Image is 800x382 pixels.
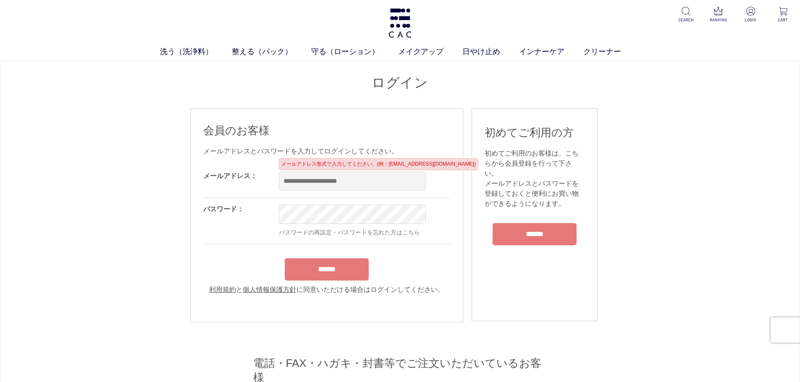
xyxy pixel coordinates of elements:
[708,7,729,23] a: RANKING
[203,285,450,295] div: と に同意いただける場合はログインしてください。
[279,229,420,236] a: パスワードの再設定・パスワードを忘れた方はこちら
[485,148,585,209] div: 初めてご利用のお客様は、こちらから会員登録を行って下さい。 メールアドレスとパスワードを登録しておくと便利にお買い物ができるようになります。
[740,17,761,23] p: LOGIN
[160,46,232,57] a: 洗う（洗浄料）
[279,158,478,170] div: メールアドレス形式で入力してください。(例：[EMAIL_ADDRESS][DOMAIN_NAME])
[232,46,311,57] a: 整える（パック）
[676,7,696,23] a: SEARCH
[462,46,519,57] a: 日やけ止め
[243,286,296,293] a: 個人情報保護方針
[203,205,244,213] label: パスワード：
[773,7,793,23] a: CART
[203,172,257,179] label: メールアドレス：
[773,17,793,23] p: CART
[387,8,413,38] img: logo
[203,146,450,156] div: メールアドレスとパスワードを入力してログインしてください。
[209,286,236,293] a: 利用規約
[676,17,696,23] p: SEARCH
[583,46,640,57] a: クリーナー
[485,126,574,139] span: 初めてご利用の方
[708,17,729,23] p: RANKING
[190,74,610,92] h1: ログイン
[398,46,462,57] a: メイクアップ
[740,7,761,23] a: LOGIN
[519,46,583,57] a: インナーケア
[203,124,270,137] span: 会員のお客様
[311,46,398,57] a: 守る（ローション）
